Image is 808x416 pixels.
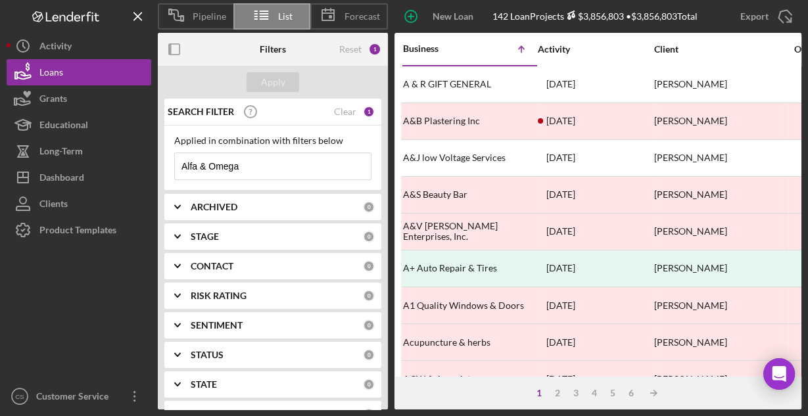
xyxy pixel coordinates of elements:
[15,393,24,400] text: CS
[654,67,786,102] div: [PERSON_NAME]
[564,11,624,22] div: $3,856,803
[363,349,375,361] div: 0
[39,191,68,220] div: Clients
[278,11,293,22] span: List
[191,290,247,301] b: RISK RATING
[530,388,548,398] div: 1
[546,263,575,273] time: 2024-10-29 20:36
[654,177,786,212] div: [PERSON_NAME]
[39,59,63,89] div: Loans
[403,288,535,323] div: A1 Quality Windows & Doors
[339,44,362,55] div: Reset
[548,388,567,398] div: 2
[261,72,285,92] div: Apply
[334,106,356,117] div: Clear
[39,112,88,141] div: Educational
[7,59,151,85] button: Loans
[546,152,575,163] time: 2023-09-28 20:43
[546,300,575,311] time: 2024-11-19 20:39
[363,379,375,390] div: 0
[538,44,653,55] div: Activity
[654,214,786,249] div: [PERSON_NAME]
[604,388,622,398] div: 5
[403,325,535,359] div: Acupuncture & herbs
[546,116,575,126] time: 2024-09-04 23:10
[33,383,118,413] div: Customer Service
[403,177,535,212] div: A&S Beauty Bar
[654,288,786,323] div: [PERSON_NAME]
[622,388,640,398] div: 6
[427,3,479,30] div: New Loan Project
[740,3,769,30] div: Export
[492,11,698,22] div: 142 Loan Projects • $3,856,803 Total
[394,3,492,30] button: New Loan Project
[654,104,786,139] div: [PERSON_NAME]
[7,138,151,164] button: Long-Term
[403,214,535,249] div: A&V [PERSON_NAME] Enterprises, Inc.
[191,379,217,390] b: STATE
[363,319,375,331] div: 0
[403,251,535,286] div: A+ Auto Repair & Tires
[39,138,83,168] div: Long-Term
[654,141,786,175] div: [PERSON_NAME]
[654,325,786,359] div: [PERSON_NAME]
[403,67,535,102] div: A & R GIFT GENERAL
[7,112,151,138] button: Educational
[403,141,535,175] div: A&J low Voltage Services
[585,388,604,398] div: 4
[546,79,575,89] time: 2025-02-24 21:21
[191,261,233,271] b: CONTACT
[546,189,575,200] time: 2025-05-13 18:26
[39,164,84,194] div: Dashboard
[546,374,575,384] time: 2024-05-20 17:11
[7,383,151,409] button: CSCustomer Service
[39,85,67,115] div: Grants
[345,11,380,22] span: Forecast
[546,226,575,237] time: 2023-12-05 03:59
[7,164,151,191] button: Dashboard
[654,44,786,55] div: Client
[403,361,535,396] div: ACW & Associates
[403,43,469,54] div: Business
[193,11,226,22] span: Pipeline
[7,191,151,217] button: Clients
[191,320,243,331] b: SENTIMENT
[168,106,234,117] b: SEARCH FILTER
[654,251,786,286] div: [PERSON_NAME]
[363,260,375,272] div: 0
[403,104,535,139] div: A&B Plastering Inc
[654,361,786,396] div: [PERSON_NAME]
[39,33,72,62] div: Activity
[363,201,375,213] div: 0
[174,135,371,146] div: Applied in combination with filters below
[247,72,299,92] button: Apply
[191,231,219,242] b: STAGE
[191,202,237,212] b: ARCHIVED
[546,337,575,348] time: 2025-05-06 16:35
[191,350,224,360] b: STATUS
[7,33,151,59] button: Activity
[260,44,286,55] b: Filters
[368,43,381,56] div: 1
[7,217,151,243] button: Product Templates
[567,388,585,398] div: 3
[727,3,801,30] button: Export
[363,290,375,302] div: 0
[363,106,375,118] div: 1
[363,231,375,243] div: 0
[7,85,151,112] button: Grants
[39,217,116,246] div: Product Templates
[763,358,795,390] div: Open Intercom Messenger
